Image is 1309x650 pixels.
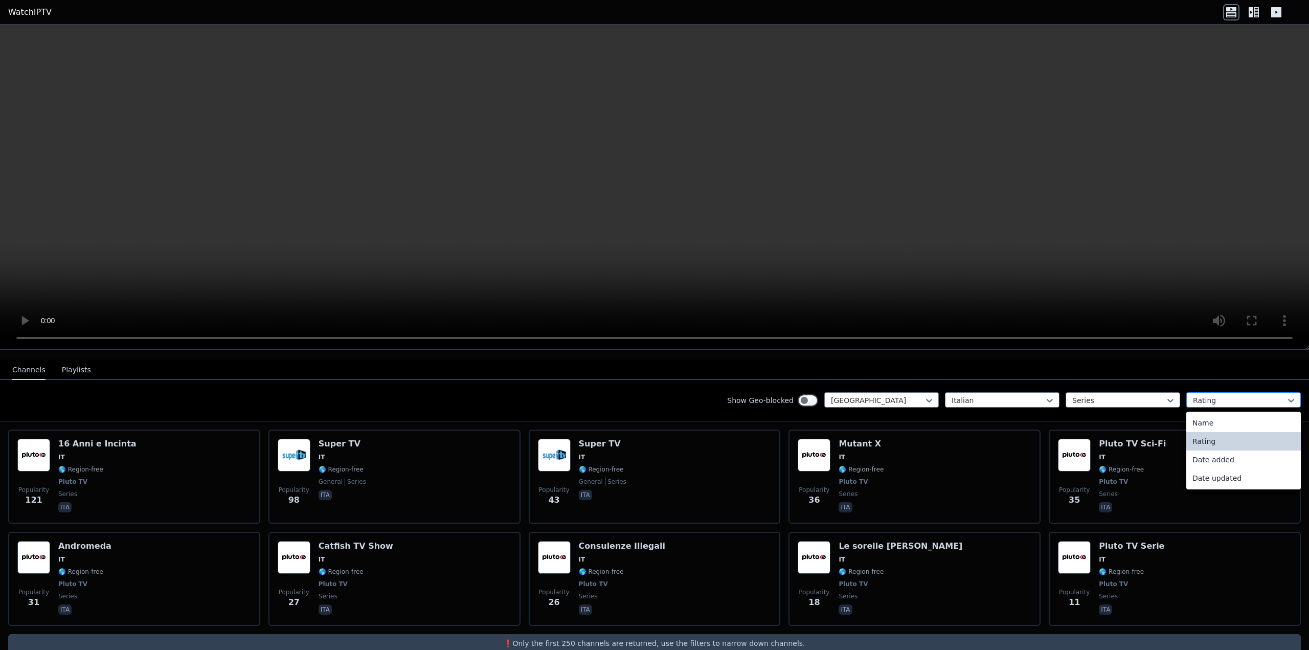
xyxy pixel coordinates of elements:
span: 🌎 Region-free [319,465,364,474]
span: 35 [1069,494,1080,506]
h6: Andromeda [58,541,111,551]
span: series [579,592,598,600]
span: series [319,592,337,600]
span: 🌎 Region-free [579,568,624,576]
span: IT [58,555,65,564]
p: ita [319,604,332,615]
span: IT [1099,555,1105,564]
span: Popularity [1059,486,1090,494]
img: Le sorelle McLeod [798,541,830,574]
span: IT [58,453,65,461]
span: Popularity [279,486,309,494]
span: 43 [548,494,559,506]
p: ita [319,490,332,500]
span: 11 [1069,596,1080,609]
span: 🌎 Region-free [839,465,884,474]
div: Date added [1186,451,1301,469]
span: 🌎 Region-free [319,568,364,576]
span: IT [319,453,325,461]
span: Pluto TV [839,478,868,486]
span: Popularity [18,588,49,596]
img: 16 Anni e Incinta [17,439,50,472]
p: ita [58,604,72,615]
span: series [1099,490,1118,498]
img: Super TV [278,439,310,472]
span: 98 [288,494,300,506]
p: ita [579,604,592,615]
span: 🌎 Region-free [58,568,103,576]
span: Popularity [539,486,570,494]
span: Popularity [279,588,309,596]
span: Pluto TV [58,478,87,486]
span: Popularity [799,588,829,596]
span: 26 [548,596,559,609]
span: series [58,490,77,498]
p: ita [579,490,592,500]
span: Pluto TV [579,580,608,588]
span: Popularity [18,486,49,494]
img: Super TV [538,439,571,472]
img: Mutant X [798,439,830,472]
img: Consulenze Illegali [538,541,571,574]
p: ita [839,604,852,615]
span: IT [579,555,585,564]
span: 27 [288,596,300,609]
h6: Mutant X [839,439,884,449]
span: Pluto TV [1099,478,1128,486]
p: ita [839,502,852,512]
span: series [58,592,77,600]
div: Name [1186,414,1301,432]
p: ❗️Only the first 250 channels are returned, use the filters to narrow down channels. [12,638,1297,648]
h6: 16 Anni e Incinta [58,439,137,449]
span: 🌎 Region-free [1099,465,1144,474]
span: IT [839,453,845,461]
h6: Super TV [319,439,366,449]
span: general [579,478,603,486]
span: 🌎 Region-free [579,465,624,474]
span: 18 [808,596,820,609]
button: Playlists [62,361,91,380]
span: Pluto TV [1099,580,1128,588]
span: Popularity [1059,588,1090,596]
span: series [1099,592,1118,600]
h6: Catfish TV Show [319,541,393,551]
span: IT [579,453,585,461]
a: WatchIPTV [8,6,52,18]
label: Show Geo-blocked [727,395,794,406]
p: ita [58,502,72,512]
img: Pluto TV Serie [1058,541,1091,574]
h6: Consulenze Illegali [579,541,666,551]
span: Pluto TV [58,580,87,588]
p: ita [1099,604,1112,615]
span: 36 [808,494,820,506]
div: Date updated [1186,469,1301,487]
span: 🌎 Region-free [839,568,884,576]
span: Popularity [539,588,570,596]
span: series [345,478,366,486]
h6: Pluto TV Serie [1099,541,1164,551]
span: general [319,478,343,486]
h6: Le sorelle [PERSON_NAME] [839,541,962,551]
span: Popularity [799,486,829,494]
img: Catfish TV Show [278,541,310,574]
button: Channels [12,361,46,380]
span: IT [839,555,845,564]
span: series [605,478,626,486]
span: IT [1099,453,1105,461]
img: Pluto TV Sci-Fi [1058,439,1091,472]
h6: Super TV [579,439,626,449]
span: series [839,592,857,600]
span: Pluto TV [319,580,348,588]
span: 121 [25,494,42,506]
span: 🌎 Region-free [1099,568,1144,576]
p: ita [1099,502,1112,512]
span: IT [319,555,325,564]
div: Rating [1186,432,1301,451]
span: 🌎 Region-free [58,465,103,474]
img: Andromeda [17,541,50,574]
span: 31 [28,596,39,609]
h6: Pluto TV Sci-Fi [1099,439,1166,449]
span: series [839,490,857,498]
span: Pluto TV [839,580,868,588]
